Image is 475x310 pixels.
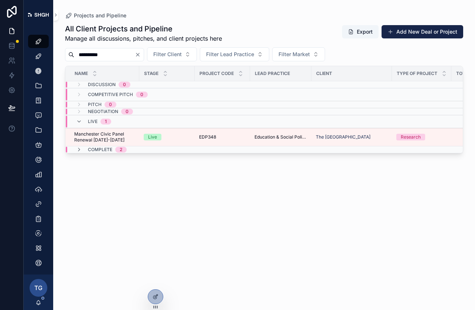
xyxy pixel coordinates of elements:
[135,52,144,58] button: Clear
[65,24,222,34] h1: All Client Projects and Pipeline
[148,134,157,140] div: Live
[88,109,118,115] span: Negotiation
[278,51,310,58] span: Filter Market
[123,82,126,88] div: 0
[144,134,190,140] a: Live
[88,119,98,125] span: Live
[88,147,112,153] span: Complete
[316,134,387,140] a: The [GEOGRAPHIC_DATA]
[74,12,126,19] span: Projects and Pipeline
[28,13,49,17] img: App logo
[34,283,42,292] span: TG
[65,34,222,43] span: Manage all discussions, pitches, and client projects here
[120,147,122,153] div: 2
[144,71,158,76] span: Stage
[153,51,182,58] span: Filter Client
[199,134,216,140] span: EDP348
[88,82,116,88] span: Discussion
[199,134,246,140] a: EDP348
[255,71,290,76] span: Lead Practice
[272,47,325,61] button: Select Button
[74,131,135,143] a: Manchester Civic Panel Renewal [DATE]-[DATE]
[396,134,447,140] a: Research
[88,102,102,108] span: Pitch
[105,119,107,125] div: 1
[24,30,53,275] div: scrollable content
[401,134,421,140] div: Research
[109,102,112,108] div: 0
[382,25,463,38] button: Add New Deal or Project
[397,71,437,76] span: Type of Project
[147,47,197,61] button: Select Button
[199,71,234,76] span: Project Code
[316,134,370,140] a: The [GEOGRAPHIC_DATA]
[88,92,133,98] span: Competitive Pitch
[206,51,254,58] span: Filter Lead Practice
[200,47,269,61] button: Select Button
[140,92,143,98] div: 0
[342,25,379,38] button: Export
[316,71,332,76] span: Client
[65,12,126,19] a: Projects and Pipeline
[75,71,88,76] span: Name
[126,109,129,115] div: 0
[254,134,307,140] a: Education & Social Policy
